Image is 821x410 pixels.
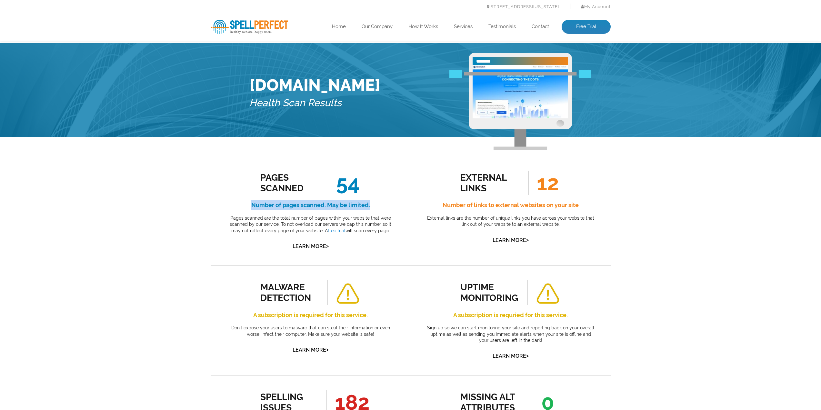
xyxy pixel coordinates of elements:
[536,283,560,304] img: alert
[336,283,360,304] img: alert
[68,35,73,39] span: en
[68,79,73,84] span: en
[68,153,73,158] span: en
[328,171,360,195] span: 54
[326,345,329,354] span: >
[249,75,380,95] h1: [DOMAIN_NAME]
[82,125,142,130] a: /disaster-recovery/managed-cloud-backup/
[225,200,396,210] h4: Number of pages scanned. May be limited.
[105,180,111,186] a: 8
[68,49,73,54] span: en
[526,235,529,245] span: >
[473,65,568,118] img: Free Website Analysis
[68,20,73,24] span: en
[225,325,396,337] p: Don’t expose your users to malware that can steal their information or even worse, infect their c...
[82,80,142,85] a: /cloud-computing/amazon-web-services/
[77,1,154,15] th: Website Page
[17,105,77,119] td: poviding
[293,243,329,249] a: Learn More>
[493,353,529,359] a: Learn More>
[115,180,120,186] a: 9
[68,124,73,128] span: en
[328,228,345,233] a: free trial
[66,180,72,186] a: 4
[82,95,142,100] a: /cloud-computing/amazon-web-services/
[82,139,142,145] a: /resources/case-studies/18tb-data-migration-to-sharepoint-online/
[17,150,77,164] td: transfomation
[57,180,63,186] a: 3
[17,46,77,60] td: candevelop
[76,180,82,186] a: 5
[17,90,77,105] td: performancem
[449,92,591,100] img: Free Webiste Analysis
[469,53,572,150] img: Free Webiste Analysis
[528,171,559,195] span: 12
[68,138,73,143] span: en
[38,180,44,187] a: 1
[460,172,519,194] div: external links
[82,110,142,115] a: /disaster-recovery/managed-cloud-backup/
[68,94,73,98] span: en
[526,351,529,360] span: >
[86,180,92,186] a: 6
[17,120,77,134] td: recoverying
[136,180,149,186] a: Next
[82,65,142,70] a: /disaster-recovery/managed-cloud-backup/
[260,282,319,303] div: malware detection
[17,135,77,149] td: searchability
[425,200,596,210] h4: Number of links to external websites on your site
[493,237,529,243] a: Learn More>
[82,154,142,159] a: /voip/microsoft-teams-calling/
[225,310,396,320] h4: A subscription is required for this service.
[293,347,329,353] a: Learn More>
[326,242,329,251] span: >
[17,31,77,45] td: andstrategies
[425,325,596,344] p: Sign up so we can start monitoring your site and reporting back on your overall uptime as well as...
[460,282,519,303] div: uptime monitoring
[95,180,101,186] a: 7
[68,64,73,69] span: en
[82,21,142,26] a: /it-services/it-procurement/
[82,50,108,55] a: /resources/
[17,61,77,75] td: corruped
[82,35,142,41] a: /cybersecurity/essential-eight-compliance/
[17,16,77,30] td: adivse
[249,95,380,112] h5: Health Scan Results
[48,180,53,186] a: 2
[17,75,77,90] td: implementsecurity
[225,215,396,234] p: Pages scanned are the total number of pages within your website that were scanned by our service....
[260,172,319,194] div: Pages Scanned
[425,215,596,228] p: External links are the number of unique links you have across your website that link out of your ...
[68,109,73,113] span: en
[124,180,132,186] a: 10
[425,310,596,320] h4: A subscription is requried for this service.
[17,1,77,15] th: Error Word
